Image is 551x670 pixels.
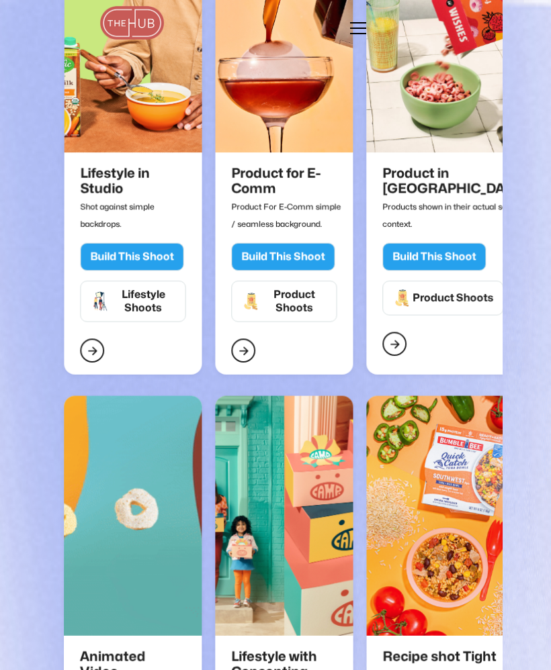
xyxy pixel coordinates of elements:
[80,239,183,271] a: Build This Shoot
[366,395,540,649] a: Recipe shot Tight
[239,342,249,359] div: 
[110,288,176,315] div: Lifestyle Shoots
[382,649,496,664] h2: Recipe shot Tight
[64,395,202,649] a: Animated Video
[355,12,366,44] div: menu
[231,239,335,271] a: Build This Shoot
[215,395,353,649] a: Lifestyle with Concepting
[231,338,255,363] a: 
[64,395,202,635] img: Animated Video
[382,332,407,356] a: 
[382,197,530,232] p: Products shown in their actual setting / context.
[90,250,173,263] div: Build This Shoot
[87,342,97,359] div: 
[241,291,261,312] img: Product Shoots
[382,239,486,271] a: Build This Shoot
[80,166,185,197] h2: Lifestyle in Studio
[392,250,476,263] div: Build This Shoot
[80,197,192,232] p: Shot against simple backdrops.
[80,338,104,363] a: 
[231,197,343,232] p: Product For E-Comm simple / seamless background.
[241,250,325,263] div: Build This Shoot
[390,335,400,352] div: 
[90,291,110,312] img: Lifestyle Shoots
[261,288,327,315] div: Product Shoots
[382,166,524,197] h2: Product in [GEOGRAPHIC_DATA]
[392,288,413,308] img: Product Shoots
[413,291,493,305] div: Product Shoots
[231,166,337,197] h2: Product for E-Comm
[366,395,540,635] img: Recipe shot Tight
[215,395,353,635] img: Lifestyle with Concepting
